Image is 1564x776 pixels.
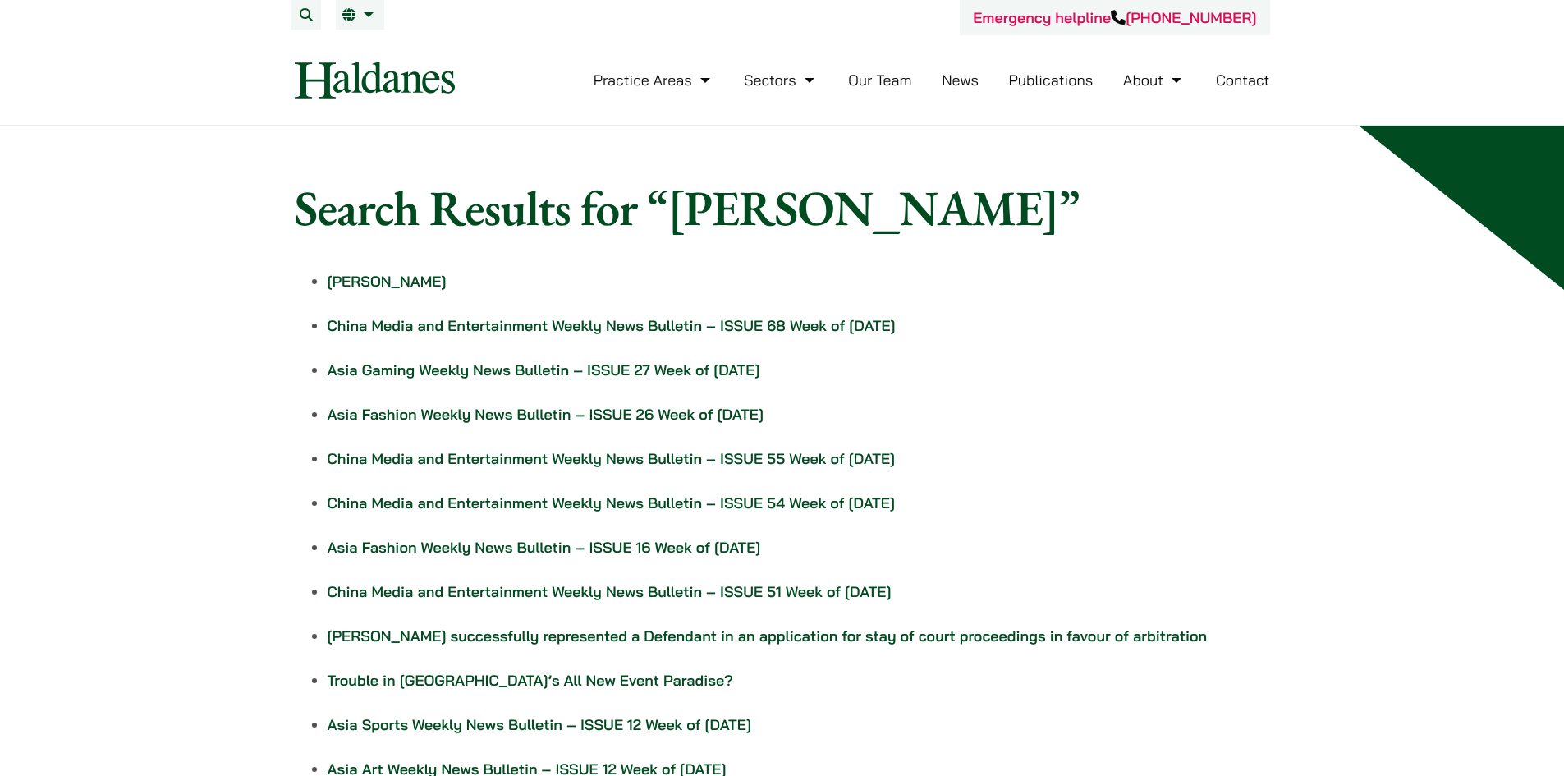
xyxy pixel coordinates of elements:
[342,8,378,21] a: EN
[328,627,1208,645] a: [PERSON_NAME] successfully represented a Defendant in an application for stay of court proceeding...
[973,8,1256,27] a: Emergency helpline[PHONE_NUMBER]
[594,71,714,90] a: Practice Areas
[1123,71,1186,90] a: About
[1216,71,1270,90] a: Contact
[328,360,760,379] a: Asia Gaming Weekly News Bulletin – ISSUE 27 Week of [DATE]
[328,494,895,512] a: China Media and Entertainment Weekly News Bulletin – ISSUE 54 Week of [DATE]
[328,272,447,291] a: [PERSON_NAME]
[295,62,455,99] img: Logo of Haldanes
[848,71,911,90] a: Our Team
[744,71,818,90] a: Sectors
[295,178,1270,237] h1: Search Results for “[PERSON_NAME]”
[1009,71,1094,90] a: Publications
[328,405,764,424] a: Asia Fashion Weekly News Bulletin – ISSUE 26 Week of [DATE]
[328,316,896,335] a: China Media and Entertainment Weekly News Bulletin – ISSUE 68 Week of [DATE]
[328,715,751,734] a: Asia Sports Weekly News Bulletin – ISSUE 12 Week of [DATE]
[328,582,892,601] a: China Media and Entertainment Weekly News Bulletin – ISSUE 51 Week of [DATE]
[328,671,733,690] a: Trouble in [GEOGRAPHIC_DATA]’s All New Event Paradise?
[328,449,896,468] a: China Media and Entertainment Weekly News Bulletin – ISSUE 55 Week of [DATE]
[942,71,979,90] a: News
[328,538,761,557] a: Asia Fashion Weekly News Bulletin – ISSUE 16 Week of [DATE]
